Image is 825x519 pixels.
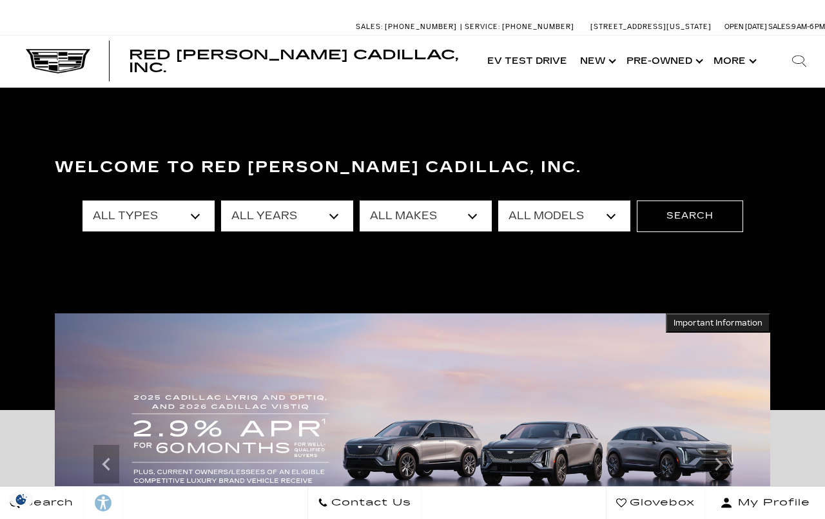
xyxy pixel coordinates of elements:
[82,201,215,231] select: Filter by type
[791,23,825,31] span: 9 AM-6 PM
[707,35,761,87] button: More
[481,35,574,87] a: EV Test Drive
[93,445,119,484] div: Previous
[129,48,468,74] a: Red [PERSON_NAME] Cadillac, Inc.
[129,47,458,75] span: Red [PERSON_NAME] Cadillac, Inc.
[502,23,574,31] span: [PHONE_NUMBER]
[55,155,770,181] h3: Welcome to Red [PERSON_NAME] Cadillac, Inc.
[6,493,36,506] section: Click to Open Cookie Consent Modal
[460,23,577,30] a: Service: [PHONE_NUMBER]
[26,49,90,73] img: Cadillac Dark Logo with Cadillac White Text
[674,318,762,328] span: Important Information
[768,23,791,31] span: Sales:
[590,23,712,31] a: [STREET_ADDRESS][US_STATE]
[620,35,707,87] a: Pre-Owned
[637,201,743,231] button: Search
[666,313,770,333] button: Important Information
[626,494,695,512] span: Glovebox
[606,487,705,519] a: Glovebox
[706,445,732,484] div: Next
[385,23,457,31] span: [PHONE_NUMBER]
[465,23,500,31] span: Service:
[574,35,620,87] a: New
[221,201,353,231] select: Filter by year
[328,494,411,512] span: Contact Us
[307,487,422,519] a: Contact Us
[724,23,767,31] span: Open [DATE]
[733,494,810,512] span: My Profile
[6,493,36,506] img: Opt-Out Icon
[705,487,825,519] button: Open user profile menu
[20,494,73,512] span: Search
[356,23,383,31] span: Sales:
[498,201,630,231] select: Filter by model
[360,201,492,231] select: Filter by make
[356,23,460,30] a: Sales: [PHONE_NUMBER]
